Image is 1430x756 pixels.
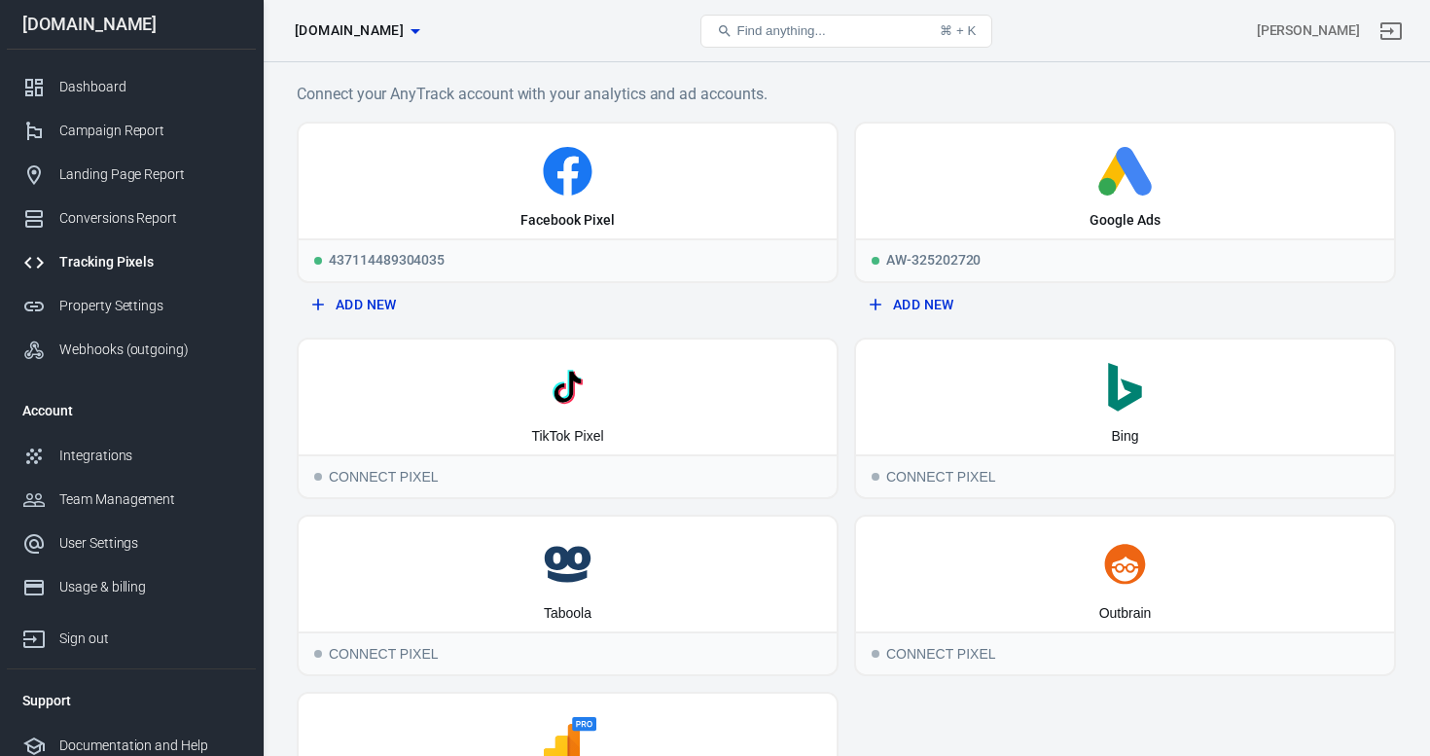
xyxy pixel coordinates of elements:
div: Tracking Pixels [59,252,240,272]
div: [DOMAIN_NAME] [7,16,256,33]
span: Running [872,257,879,265]
div: Account id: ysDro5SM [1257,20,1360,41]
a: Campaign Report [7,109,256,153]
div: Usage & billing [59,577,240,597]
div: Google Ads [1090,211,1161,231]
a: Google AdsRunningAW-325202720 [854,122,1396,283]
span: Connect Pixel [314,650,322,658]
div: Connect Pixel [856,631,1394,674]
a: Facebook PixelRunning437114489304035 [297,122,839,283]
button: TaboolaConnect PixelConnect Pixel [297,515,839,676]
div: Connect Pixel [299,454,837,497]
button: BingConnect PixelConnect Pixel [854,338,1396,499]
a: Landing Page Report [7,153,256,197]
a: Conversions Report [7,197,256,240]
div: Connect Pixel [299,631,837,674]
a: Webhooks (outgoing) [7,328,256,372]
div: Team Management [59,489,240,510]
a: Team Management [7,478,256,522]
div: Landing Page Report [59,164,240,185]
button: Add New [304,287,831,323]
div: Webhooks (outgoing) [59,340,240,360]
span: Connect Pixel [872,473,879,481]
a: Dashboard [7,65,256,109]
div: AW-325202720 [856,238,1394,281]
button: TikTok PixelConnect PixelConnect Pixel [297,338,839,499]
a: Usage & billing [7,565,256,609]
div: Conversions Report [59,208,240,229]
div: TikTok Pixel [531,427,603,447]
span: Connect Pixel [872,650,879,658]
a: Integrations [7,434,256,478]
div: Campaign Report [59,121,240,141]
button: Find anything...⌘ + K [700,15,992,48]
div: Outbrain [1099,604,1152,624]
div: ⌘ + K [940,23,976,38]
div: Bing [1111,427,1138,447]
span: Running [314,257,322,265]
div: Integrations [59,446,240,466]
button: OutbrainConnect PixelConnect Pixel [854,515,1396,676]
div: Dashboard [59,77,240,97]
a: Sign out [1368,8,1414,54]
div: Taboola [544,604,591,624]
div: Sign out [59,629,240,649]
div: Facebook Pixel [520,211,614,231]
div: Documentation and Help [59,736,240,756]
span: Find anything... [736,23,825,38]
a: Tracking Pixels [7,240,256,284]
div: User Settings [59,533,240,554]
a: Sign out [7,609,256,661]
div: Property Settings [59,296,240,316]
span: Connect Pixel [314,473,322,481]
button: Add New [862,287,1388,323]
li: Support [7,677,256,724]
a: User Settings [7,522,256,565]
a: Property Settings [7,284,256,328]
li: Account [7,387,256,434]
span: selfmadeprogram.com [295,18,404,43]
h6: Connect your AnyTrack account with your analytics and ad accounts. [297,82,1396,106]
button: [DOMAIN_NAME] [287,13,427,49]
div: Connect Pixel [856,454,1394,497]
div: 437114489304035 [299,238,837,281]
